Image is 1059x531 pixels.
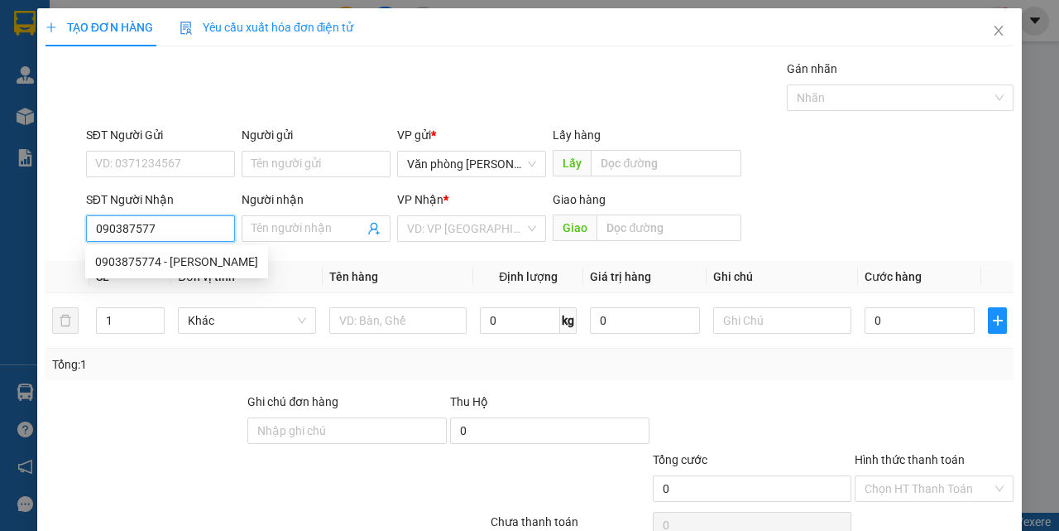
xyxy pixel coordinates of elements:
div: 0903875774 - tiến hoàng [85,249,268,275]
span: Giao [553,215,597,241]
span: Tên hàng [329,270,378,283]
div: SĐT Người Nhận [86,191,235,209]
span: Thu Hộ [450,395,488,408]
span: VP Nhận [397,193,443,206]
span: Văn phòng Phan Thiết [407,152,536,176]
input: VD: Bàn, Ghế [329,307,467,334]
span: Định lượng [499,270,558,283]
div: Người gửi [242,126,391,144]
label: Gán nhãn [787,62,837,75]
span: plus [989,314,1006,327]
input: Ghi Chú [713,307,851,334]
input: Dọc đường [597,215,740,241]
span: plus [46,22,57,33]
input: 0 [590,307,700,334]
img: icon [180,22,193,35]
span: Lấy hàng [553,128,601,142]
span: Yêu cầu xuất hóa đơn điện tử [180,21,354,34]
th: Ghi chú [707,261,858,293]
div: 0903875774 - [PERSON_NAME] [95,253,258,271]
button: plus [988,307,1007,334]
div: SĐT Người Gửi [86,126,235,144]
span: Khác [188,308,306,333]
span: close [992,24,1005,37]
label: Ghi chú đơn hàng [247,395,338,408]
label: Hình thức thanh toán [855,453,965,466]
span: user-add [367,222,381,235]
div: Tổng: 1 [52,355,410,374]
input: Ghi chú đơn hàng [247,418,447,444]
span: Giá trị hàng [590,270,651,283]
div: VP gửi [397,126,546,144]
span: Giao hàng [553,193,606,206]
span: kg [560,307,577,334]
div: Người nhận [242,191,391,209]
button: delete [52,307,79,334]
span: Tổng cước [653,453,707,466]
span: Lấy [553,150,591,176]
span: Cước hàng [865,270,922,283]
button: Close [975,8,1022,55]
span: TẠO ĐƠN HÀNG [46,21,153,34]
input: Dọc đường [591,150,740,176]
